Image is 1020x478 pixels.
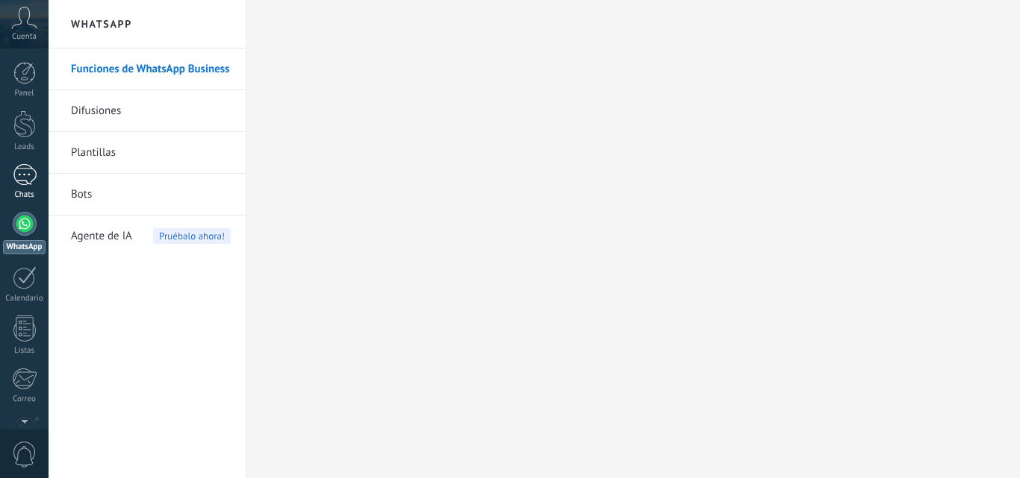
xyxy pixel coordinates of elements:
[49,174,246,216] li: Bots
[3,294,46,304] div: Calendario
[3,190,46,200] div: Chats
[3,142,46,152] div: Leads
[49,216,246,257] li: Agente de IA
[3,89,46,98] div: Panel
[3,346,46,356] div: Listas
[153,228,231,244] span: Pruébalo ahora!
[12,32,37,42] span: Cuenta
[49,132,246,174] li: Plantillas
[71,174,231,216] a: Bots
[49,48,246,90] li: Funciones de WhatsApp Business
[71,90,231,132] a: Difusiones
[3,240,46,254] div: WhatsApp
[71,216,132,257] span: Agente de IA
[71,132,231,174] a: Plantillas
[71,216,231,257] a: Agente de IAPruébalo ahora!
[49,90,246,132] li: Difusiones
[71,48,231,90] a: Funciones de WhatsApp Business
[3,394,46,404] div: Correo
